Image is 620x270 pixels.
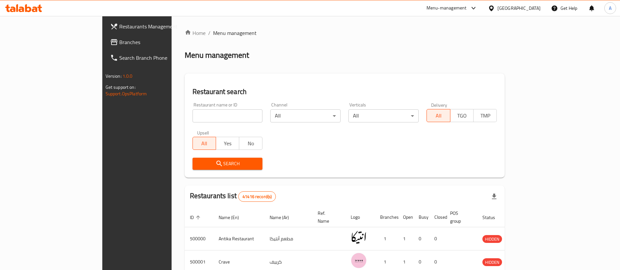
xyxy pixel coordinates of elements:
[351,229,367,246] img: Antika Restaurant
[213,227,264,250] td: Antika Restaurant
[106,83,136,91] span: Get support on:
[429,227,445,250] td: 0
[239,137,262,150] button: No
[193,109,263,122] input: Search for restaurant name or ID..
[318,209,338,225] span: Ref. Name
[482,214,504,221] span: Status
[486,189,502,204] div: Export file
[427,4,467,12] div: Menu-management
[216,137,239,150] button: Yes
[482,259,502,266] span: HIDDEN
[119,38,201,46] span: Branches
[105,34,206,50] a: Branches
[190,191,276,202] h2: Restaurants list
[193,87,497,97] h2: Restaurant search
[105,50,206,66] a: Search Branch Phone
[609,5,612,12] span: A
[219,214,247,221] span: Name (En)
[242,139,260,148] span: No
[398,227,413,250] td: 1
[239,194,276,200] span: 41416 record(s)
[106,89,147,98] a: Support.OpsPlatform
[270,109,341,122] div: All
[119,54,201,62] span: Search Branch Phone
[398,207,413,227] th: Open
[429,207,445,227] th: Closed
[482,235,502,243] span: HIDDEN
[413,207,429,227] th: Busy
[213,29,257,37] span: Menu management
[219,139,237,148] span: Yes
[431,103,447,107] label: Delivery
[185,29,505,37] nav: breadcrumb
[427,109,450,122] button: All
[348,109,419,122] div: All
[450,209,469,225] span: POS group
[106,72,122,80] span: Version:
[270,214,297,221] span: Name (Ar)
[497,5,541,12] div: [GEOGRAPHIC_DATA]
[264,227,312,250] td: مطعم أنتيكا
[375,207,398,227] th: Branches
[345,207,375,227] th: Logo
[413,227,429,250] td: 0
[190,214,202,221] span: ID
[193,158,263,170] button: Search
[450,109,474,122] button: TGO
[482,235,502,243] div: HIDDEN
[238,191,276,202] div: Total records count
[473,109,497,122] button: TMP
[185,50,249,60] h2: Menu management
[197,130,209,135] label: Upsell
[105,19,206,34] a: Restaurants Management
[453,111,471,120] span: TGO
[123,72,133,80] span: 1.0.0
[375,227,398,250] td: 1
[351,252,367,269] img: Crave
[198,160,258,168] span: Search
[119,23,201,30] span: Restaurants Management
[193,137,216,150] button: All
[195,139,213,148] span: All
[208,29,210,37] li: /
[476,111,494,120] span: TMP
[429,111,447,120] span: All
